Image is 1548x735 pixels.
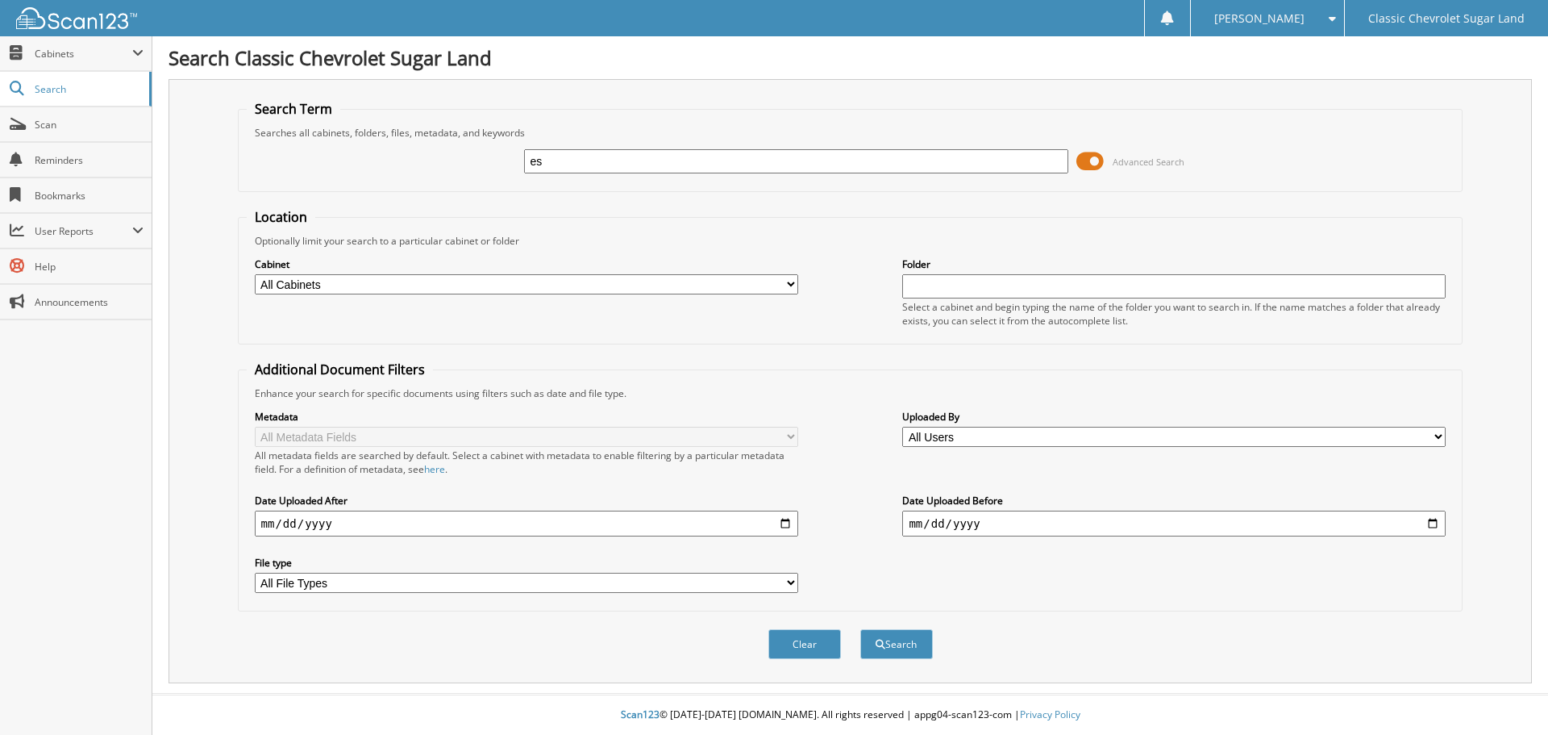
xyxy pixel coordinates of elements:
[152,695,1548,735] div: © [DATE]-[DATE] [DOMAIN_NAME]. All rights reserved | appg04-scan123-com |
[247,208,315,226] legend: Location
[1113,156,1184,168] span: Advanced Search
[255,410,798,424] label: Metadata
[1214,14,1305,23] span: [PERSON_NAME]
[35,224,132,238] span: User Reports
[255,511,798,537] input: start
[247,361,433,378] legend: Additional Document Filters
[1020,708,1080,721] a: Privacy Policy
[35,189,144,203] span: Bookmarks
[902,300,1446,328] div: Select a cabinet and begin typing the name of the folder you want to search in. If the name match...
[247,126,1454,140] div: Searches all cabinets, folders, files, metadata, and keywords
[247,386,1454,400] div: Enhance your search for specific documents using filters such as date and file type.
[35,260,144,274] span: Help
[255,257,798,271] label: Cabinet
[247,100,340,118] legend: Search Term
[902,494,1446,507] label: Date Uploaded Before
[35,47,132,61] span: Cabinets
[35,295,144,309] span: Announcements
[169,44,1532,71] h1: Search Classic Chevrolet Sugar Land
[768,629,841,659] button: Clear
[860,629,933,659] button: Search
[902,410,1446,424] label: Uploaded By
[35,82,141,96] span: Search
[255,449,798,476] div: All metadata fields are searched by default. Select a cabinet with metadata to enable filtering b...
[35,153,144,167] span: Reminders
[255,494,798,507] label: Date Uploaded After
[424,462,445,476] a: here
[255,556,798,570] label: File type
[902,257,1446,271] label: Folder
[35,118,144,132] span: Scan
[902,511,1446,537] input: end
[247,234,1454,248] div: Optionally limit your search to a particular cabinet or folder
[16,7,137,29] img: scan123-logo-white.svg
[1368,14,1525,23] span: Classic Chevrolet Sugar Land
[1467,658,1548,735] iframe: Chat Widget
[621,708,660,721] span: Scan123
